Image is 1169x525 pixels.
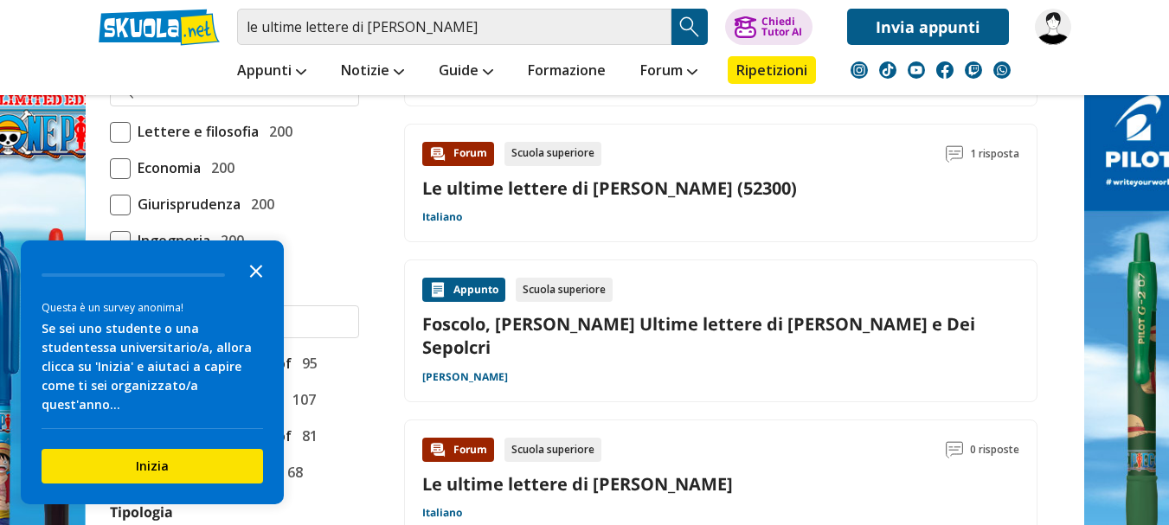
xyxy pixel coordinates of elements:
span: 200 [214,229,244,252]
span: 107 [286,388,316,411]
div: Se sei uno studente o una studentessa universitario/a, allora clicca su 'Inizia' e aiutaci a capi... [42,319,263,414]
div: Scuola superiore [504,142,601,166]
img: twitch [965,61,982,79]
img: Commenti lettura [946,441,963,458]
div: Scuola superiore [516,278,613,302]
span: 200 [204,157,234,179]
button: ChiediTutor AI [725,9,813,45]
a: Formazione [523,56,610,87]
div: Appunto [422,278,505,302]
img: tiktok [879,61,896,79]
img: Appunti contenuto [429,281,446,298]
span: 200 [262,120,292,143]
div: Forum [422,438,494,462]
a: Notizie [337,56,408,87]
img: facebook [936,61,954,79]
span: 68 [280,461,303,483]
div: Chiedi Tutor AI [761,16,802,37]
span: Ingegneria [131,229,210,252]
img: Forum contenuto [429,145,446,163]
div: Questa è un survey anonima! [42,299,263,316]
a: Foscolo, [PERSON_NAME] Ultime lettere di [PERSON_NAME] e Dei Sepolcri [422,312,1019,359]
div: Forum [422,142,494,166]
span: Economia [131,157,201,179]
span: 1 risposta [970,142,1019,166]
input: Cerca appunti, riassunti o versioni [237,9,671,45]
button: Inizia [42,449,263,483]
span: 0 risposte [970,438,1019,462]
img: Forum contenuto [429,441,446,458]
img: Cerca appunti, riassunti o versioni [677,14,703,40]
div: Scuola superiore [504,438,601,462]
a: Forum [636,56,702,87]
img: youtube [908,61,925,79]
img: Commenti lettura [946,145,963,163]
a: Appunti [233,56,311,87]
div: Survey [21,240,284,504]
button: Search Button [671,9,708,45]
button: Close the survey [239,253,273,287]
span: 95 [295,352,318,375]
a: [PERSON_NAME] [422,370,508,384]
label: Tipologia [110,503,173,522]
span: Lettere e filosofia [131,120,259,143]
a: Ripetizioni [728,56,816,84]
span: 200 [244,193,274,215]
a: Le ultime lettere di [PERSON_NAME] (52300) [422,176,797,200]
a: Italiano [422,210,462,224]
span: 81 [295,425,318,447]
img: Salvafisio70 [1035,9,1071,45]
img: WhatsApp [993,61,1011,79]
a: Le ultime lettere di [PERSON_NAME] [422,472,733,496]
img: instagram [851,61,868,79]
span: Giurisprudenza [131,193,241,215]
a: Guide [434,56,498,87]
a: Italiano [422,506,462,520]
a: Invia appunti [847,9,1009,45]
